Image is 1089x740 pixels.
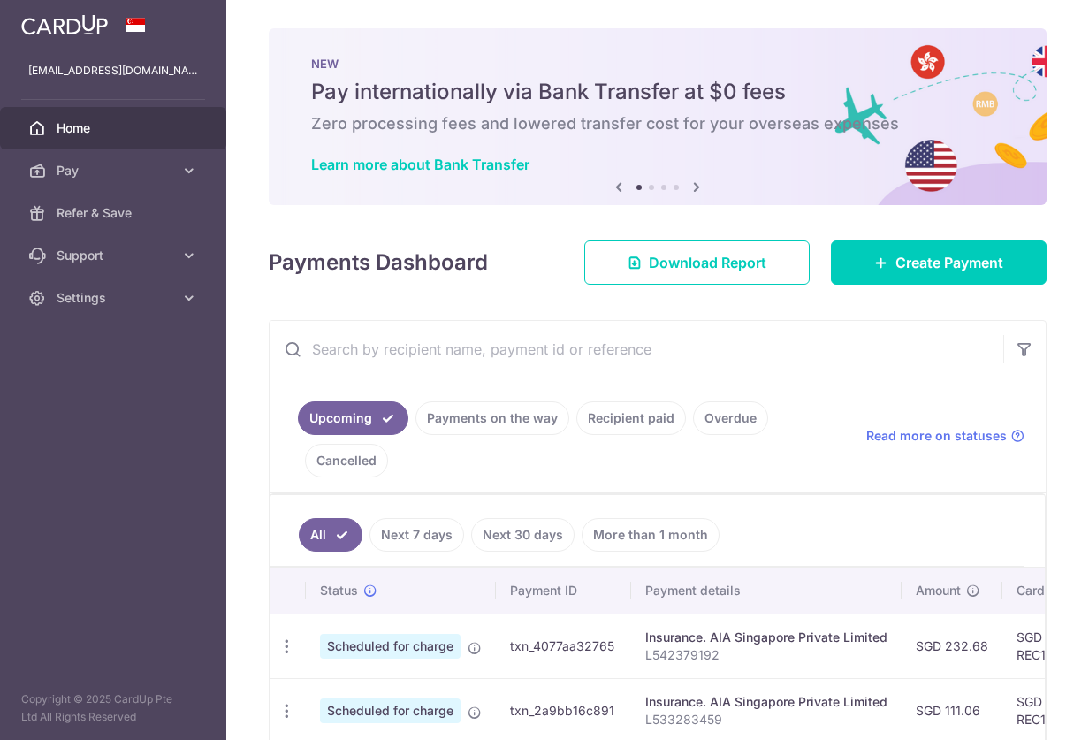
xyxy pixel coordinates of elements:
[311,156,529,173] a: Learn more about Bank Transfer
[311,57,1004,71] p: NEW
[57,162,173,179] span: Pay
[270,321,1003,378] input: Search by recipient name, payment id or reference
[645,646,887,664] p: L542379192
[269,247,488,278] h4: Payments Dashboard
[645,693,887,711] div: Insurance. AIA Singapore Private Limited
[57,289,173,307] span: Settings
[298,401,408,435] a: Upcoming
[311,78,1004,106] h5: Pay internationally via Bank Transfer at $0 fees
[57,247,173,264] span: Support
[311,113,1004,134] h6: Zero processing fees and lowered transfer cost for your overseas expenses
[582,518,720,552] a: More than 1 month
[57,119,173,137] span: Home
[866,427,1007,445] span: Read more on statuses
[320,634,461,659] span: Scheduled for charge
[320,698,461,723] span: Scheduled for charge
[305,444,388,477] a: Cancelled
[496,614,631,678] td: txn_4077aa32765
[645,629,887,646] div: Insurance. AIA Singapore Private Limited
[21,14,108,35] img: CardUp
[916,582,961,599] span: Amount
[645,711,887,729] p: L533283459
[299,518,362,552] a: All
[631,568,902,614] th: Payment details
[369,518,464,552] a: Next 7 days
[902,614,1002,678] td: SGD 232.68
[471,518,575,552] a: Next 30 days
[496,568,631,614] th: Payment ID
[28,62,198,80] p: [EMAIL_ADDRESS][DOMAIN_NAME]
[693,401,768,435] a: Overdue
[57,204,173,222] span: Refer & Save
[895,252,1003,273] span: Create Payment
[649,252,766,273] span: Download Report
[1017,582,1084,599] span: CardUp fee
[320,582,358,599] span: Status
[584,240,810,285] a: Download Report
[866,427,1024,445] a: Read more on statuses
[415,401,569,435] a: Payments on the way
[576,401,686,435] a: Recipient paid
[269,28,1047,205] img: Bank transfer banner
[831,240,1047,285] a: Create Payment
